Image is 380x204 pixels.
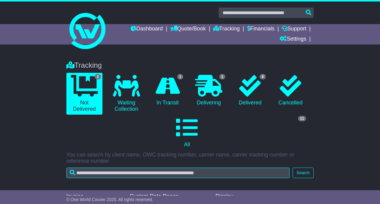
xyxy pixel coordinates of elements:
div: Display [215,193,248,200]
span: © One World Courier 2025. All rights reserved. [66,197,153,202]
span: 1 [177,74,184,79]
a: 11 All [66,115,308,150]
p: You can search by client name, OWC tracking number, carrier name, carrier tracking number or refe... [66,152,314,165]
span: 9 [260,74,266,79]
span: 11 [298,116,306,121]
a: 1 Delivering [191,73,227,108]
a: Quote/Book [170,24,206,34]
a: 1 In Transit [150,73,185,108]
a: Waiting Collection [108,73,144,115]
span: 1 [219,74,226,79]
span: 2 [95,74,101,79]
div: Invoice [66,193,124,200]
a: Cancelled [273,73,308,108]
a: 9 Delivered [233,73,267,108]
a: Support [282,24,306,34]
div: Custom Date Range [130,193,208,200]
a: Settings [280,34,306,45]
div: Tracking [63,61,317,70]
a: Tracking [213,24,240,34]
a: Financials [247,24,275,34]
button: Search [293,168,314,178]
a: 2 Not Delivered [66,73,102,115]
a: Dashboard [131,24,163,34]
